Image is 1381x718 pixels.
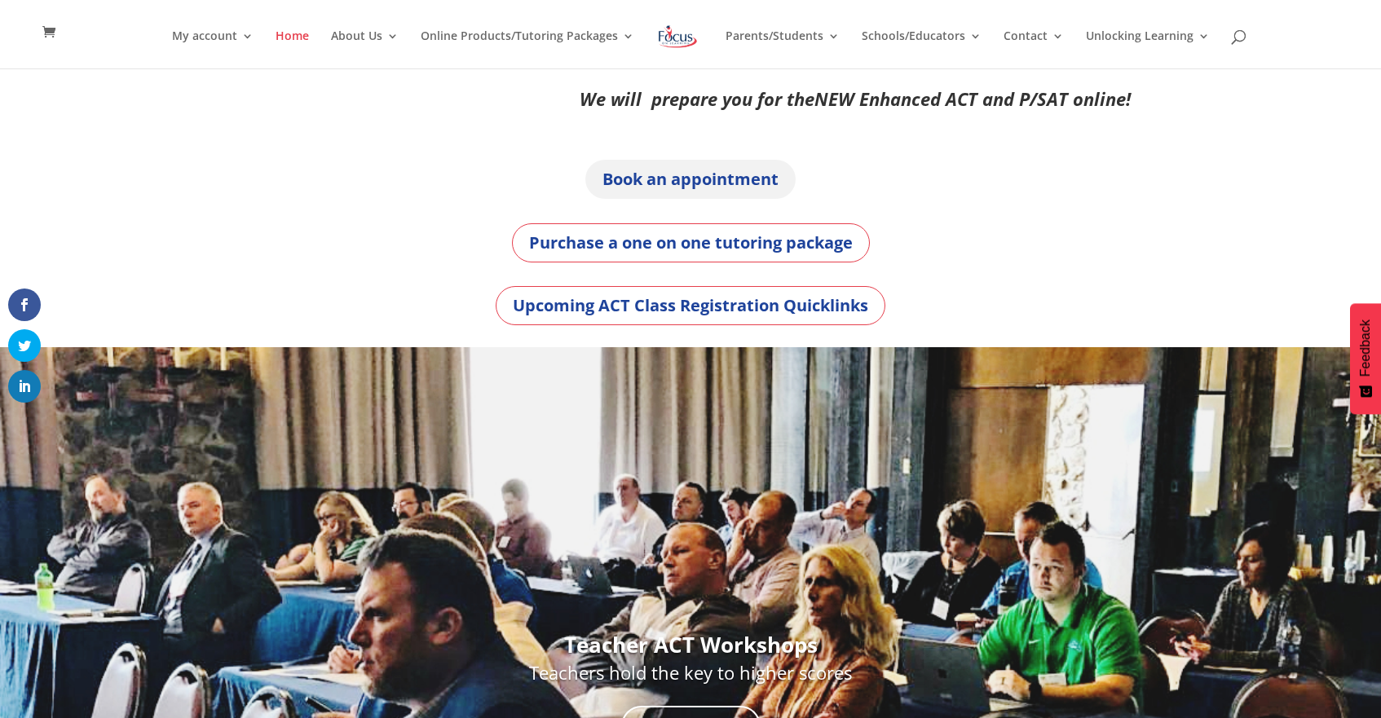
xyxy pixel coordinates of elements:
[180,663,1201,689] h3: Teachers hold the key to higher scores
[814,86,1131,111] em: NEW Enhanced ACT and P/SAT online!
[580,86,814,111] em: We will prepare you for the
[512,223,870,262] a: Purchase a one on one tutoring package
[585,160,796,199] a: Book an appointment
[1350,303,1381,414] button: Feedback - Show survey
[1086,30,1210,68] a: Unlocking Learning
[656,22,699,51] img: Focus on Learning
[862,30,982,68] a: Schools/Educators
[726,30,840,68] a: Parents/Students
[331,30,399,68] a: About Us
[496,286,885,325] a: Upcoming ACT Class Registration Quicklinks
[172,30,254,68] a: My account
[564,630,818,659] strong: Teacher ACT Workshops
[276,30,309,68] a: Home
[421,30,634,68] a: Online Products/Tutoring Packages
[1358,319,1373,377] span: Feedback
[1004,30,1064,68] a: Contact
